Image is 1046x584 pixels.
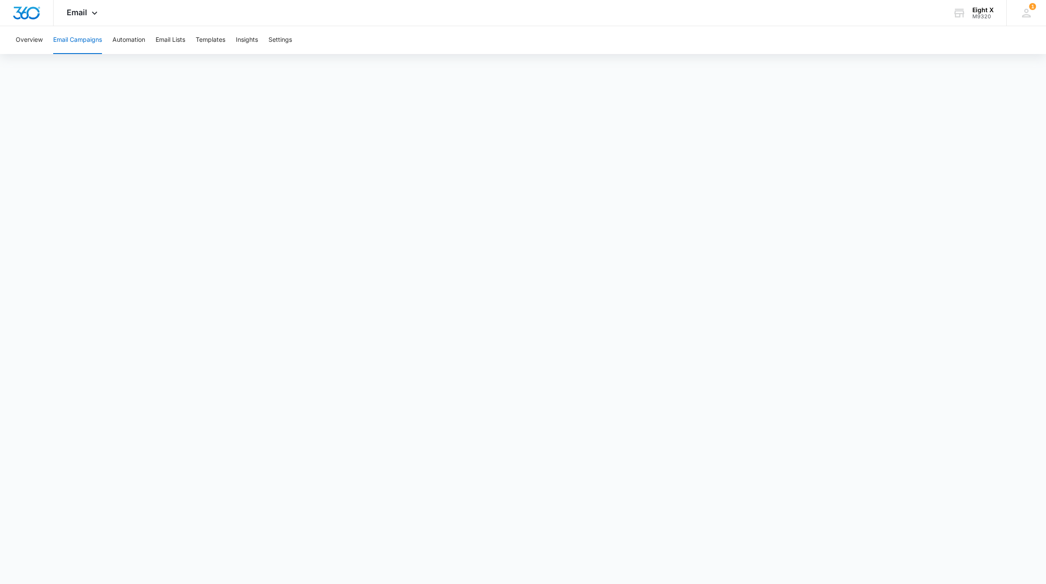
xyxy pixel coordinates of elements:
button: Email Campaigns [53,26,102,54]
button: Insights [236,26,258,54]
button: Overview [16,26,43,54]
span: Email [67,8,87,17]
div: account name [972,7,994,14]
button: Templates [196,26,225,54]
button: Automation [112,26,145,54]
div: notifications count [1029,3,1036,10]
button: Settings [268,26,292,54]
div: account id [972,14,994,20]
span: 1 [1029,3,1036,10]
button: Email Lists [156,26,185,54]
